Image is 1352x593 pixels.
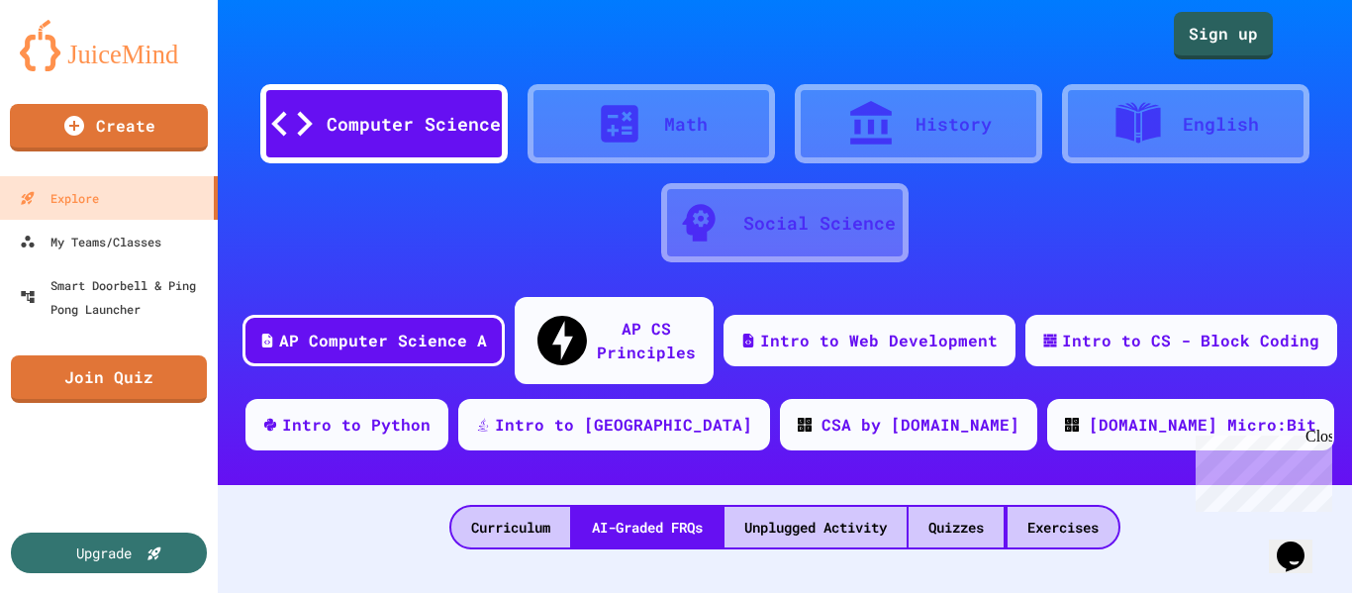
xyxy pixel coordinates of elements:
[724,507,907,547] div: Unplugged Activity
[327,111,501,138] div: Computer Science
[451,507,570,547] div: Curriculum
[1089,413,1316,437] div: [DOMAIN_NAME] Micro:Bit
[1183,111,1259,138] div: English
[798,418,812,432] img: CODE_logo_RGB.png
[20,273,210,321] div: Smart Doorbell & Ping Pong Launcher
[1065,418,1079,432] img: CODE_logo_RGB.png
[664,111,708,138] div: Math
[279,329,487,352] div: AP Computer Science A
[8,8,137,126] div: Chat with us now!Close
[743,210,896,237] div: Social Science
[11,355,207,403] a: Join Quiz
[20,230,161,253] div: My Teams/Classes
[597,317,696,364] div: AP CS Principles
[495,413,752,437] div: Intro to [GEOGRAPHIC_DATA]
[572,507,723,547] div: AI-Graded FRQs
[20,186,99,210] div: Explore
[909,507,1004,547] div: Quizzes
[1062,329,1319,352] div: Intro to CS - Block Coding
[1008,507,1118,547] div: Exercises
[760,329,998,352] div: Intro to Web Development
[76,543,132,563] div: Upgrade
[821,413,1019,437] div: CSA by [DOMAIN_NAME]
[1188,428,1332,512] iframe: chat widget
[282,413,431,437] div: Intro to Python
[10,104,208,151] a: Create
[1269,514,1332,573] iframe: chat widget
[916,111,992,138] div: History
[1174,12,1273,59] a: Sign up
[20,20,198,71] img: logo-orange.svg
